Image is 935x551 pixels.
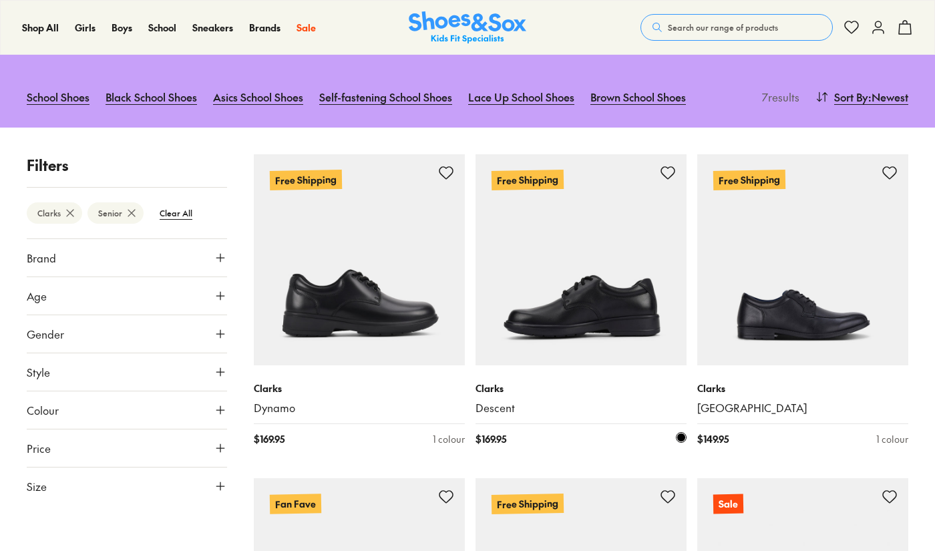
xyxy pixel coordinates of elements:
btn: Clear All [149,201,203,225]
a: Self-fastening School Shoes [319,82,452,112]
p: Free Shipping [713,170,785,190]
a: Shoes & Sox [409,11,526,44]
a: Free Shipping [476,154,687,365]
div: 1 colour [876,432,908,446]
p: Free Shipping [270,170,342,190]
span: Brands [249,21,280,34]
a: Lace Up School Shoes [468,82,574,112]
button: Brand [27,239,227,277]
button: Colour [27,391,227,429]
a: Free Shipping [254,154,465,365]
a: Shop All [22,21,59,35]
span: Size [27,478,47,494]
span: Gender [27,326,64,342]
span: Brand [27,250,56,266]
p: Free Shipping [492,494,564,514]
a: School Shoes [27,82,89,112]
button: Age [27,277,227,315]
a: Boys [112,21,132,35]
span: $ 169.95 [476,432,506,446]
a: Brands [249,21,280,35]
a: Sneakers [192,21,233,35]
span: Price [27,440,51,456]
span: Sort By [834,89,868,105]
p: Filters [27,154,227,176]
p: Clarks [697,381,908,395]
span: Colour [27,402,59,418]
button: Style [27,353,227,391]
p: Sale [713,494,743,514]
span: $ 149.95 [697,432,729,446]
a: Descent [476,401,687,415]
span: Search our range of products [668,21,778,33]
span: Style [27,364,50,380]
a: Brown School Shoes [590,82,686,112]
btn: Senior [87,202,144,224]
button: Gender [27,315,227,353]
span: Girls [75,21,96,34]
span: $ 169.95 [254,432,285,446]
p: 7 results [757,89,799,105]
a: Girls [75,21,96,35]
img: SNS_Logo_Responsive.svg [409,11,526,44]
span: Sneakers [192,21,233,34]
span: : Newest [868,89,908,105]
a: [GEOGRAPHIC_DATA] [697,401,908,415]
a: Asics School Shoes [213,82,303,112]
a: Black School Shoes [106,82,197,112]
a: School [148,21,176,35]
button: Price [27,429,227,467]
span: Sale [297,21,316,34]
p: Clarks [476,381,687,395]
span: Shop All [22,21,59,34]
span: School [148,21,176,34]
span: Age [27,288,47,304]
button: Search our range of products [640,14,833,41]
a: Dynamo [254,401,465,415]
a: Free Shipping [697,154,908,365]
button: Size [27,468,227,505]
a: Sale [297,21,316,35]
button: Sort By:Newest [815,82,908,112]
p: Free Shipping [492,170,564,190]
p: Fan Fave [270,494,321,514]
p: Clarks [254,381,465,395]
div: 1 colour [433,432,465,446]
span: Boys [112,21,132,34]
btn: Clarks [27,202,82,224]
